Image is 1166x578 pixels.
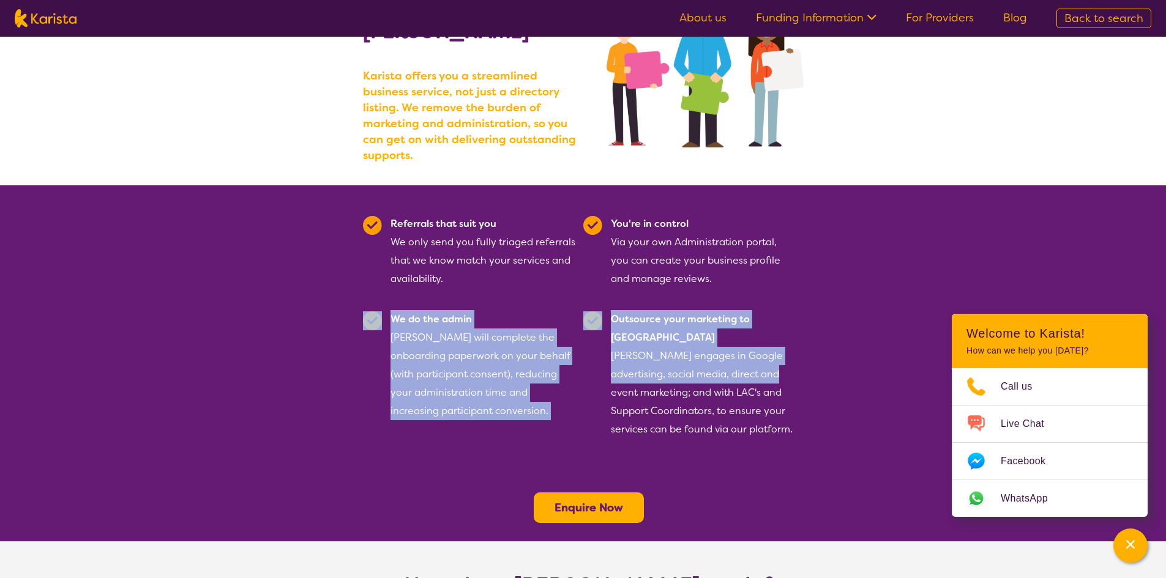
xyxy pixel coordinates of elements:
[391,215,576,288] div: We only send you fully triaged referrals that we know match your services and availability.
[1064,11,1143,26] span: Back to search
[391,313,472,325] b: We do the admin
[1001,452,1060,470] span: Facebook
[611,310,796,439] div: [PERSON_NAME] engages in Google advertising, social media, direct and event marketing; and with L...
[952,480,1148,517] a: Web link opens in a new tab.
[756,10,876,25] a: Funding Information
[1056,9,1151,28] a: Back to search
[966,346,1133,356] p: How can we help you [DATE]?
[679,10,727,25] a: About us
[1001,415,1059,433] span: Live Chat
[534,492,644,523] button: Enquire Now
[583,311,602,330] img: Tick
[952,314,1148,517] div: Channel Menu
[1001,377,1047,396] span: Call us
[906,10,974,25] a: For Providers
[611,313,750,344] b: Outsource your marketing to [GEOGRAPHIC_DATA]
[583,216,602,235] img: Tick
[952,368,1148,517] ul: Choose channel
[15,9,77,28] img: Karista logo
[555,500,623,515] a: Enquire Now
[363,311,382,330] img: Tick
[1001,489,1063,508] span: WhatsApp
[1113,528,1148,563] button: Channel Menu
[391,217,496,230] b: Referrals that suit you
[966,326,1133,341] h2: Welcome to Karista!
[363,68,583,163] b: Karista offers you a streamlined business service, not just a directory listing. We remove the bu...
[1003,10,1027,25] a: Blog
[363,216,382,235] img: Tick
[611,215,796,288] div: Via your own Administration portal, you can create your business profile and manage reviews.
[611,217,689,230] b: You're in control
[391,310,576,439] div: [PERSON_NAME] will complete the onboarding paperwork on your behalf (with participant consent), r...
